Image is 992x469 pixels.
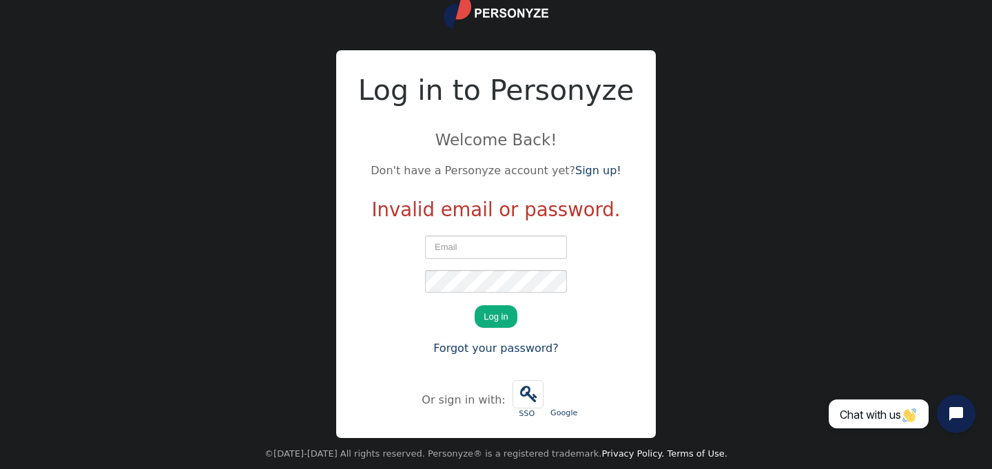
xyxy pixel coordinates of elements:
[422,392,508,408] div: Or sign in with:
[513,381,543,408] span: 
[425,236,567,259] input: Email
[601,448,664,459] a: Privacy Policy.
[509,373,547,427] a:  SSO
[575,164,621,177] a: Sign up!
[358,196,634,224] h3: Invalid email or password.
[513,408,541,420] div: SSO
[433,342,559,355] a: Forgot your password?
[475,305,517,329] button: Log in
[547,373,581,426] a: Google
[667,448,727,459] a: Terms of Use.
[358,128,634,152] p: Welcome Back!
[358,163,634,179] p: Don't have a Personyze account yet?
[550,408,578,419] div: Google
[358,70,634,112] h2: Log in to Personyze
[542,379,586,409] iframe: Sign in with Google Button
